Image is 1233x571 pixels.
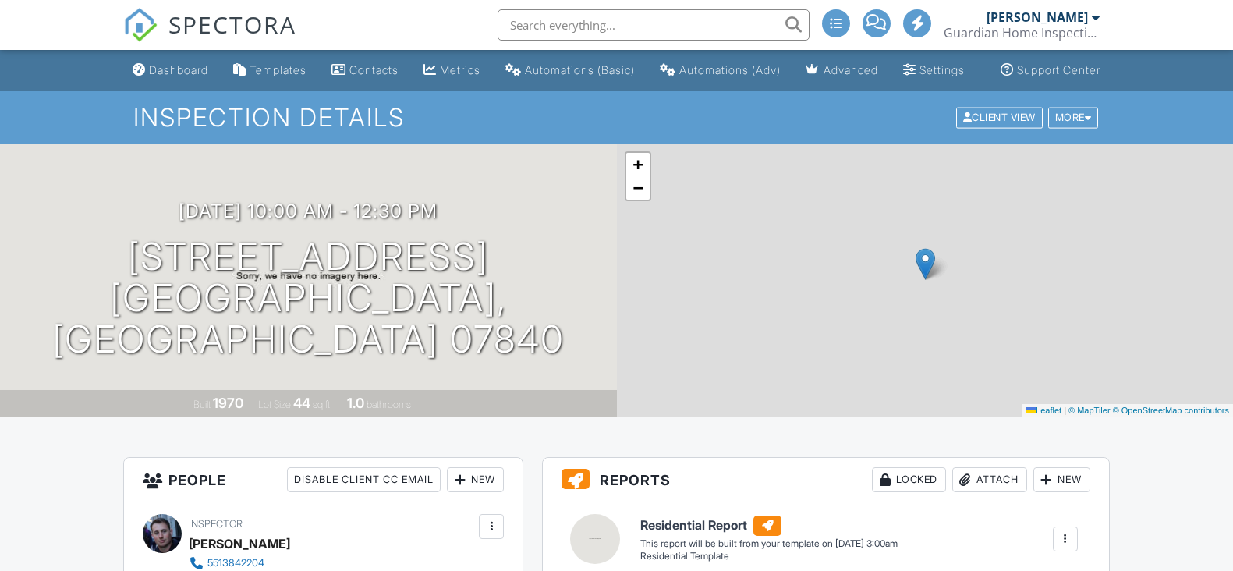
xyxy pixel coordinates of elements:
input: Search everything... [498,9,810,41]
h3: Reports [543,458,1109,502]
a: © MapTiler [1068,406,1111,415]
h1: [STREET_ADDRESS] [GEOGRAPHIC_DATA], [GEOGRAPHIC_DATA] 07840 [25,236,592,360]
h6: Residential Report [640,516,898,536]
div: New [447,467,504,492]
span: SPECTORA [168,8,296,41]
div: More [1048,107,1099,128]
h1: Inspection Details [133,104,1100,131]
div: [PERSON_NAME] [987,9,1088,25]
div: Dashboard [149,63,208,76]
div: Attach [952,467,1027,492]
span: bathrooms [367,399,411,410]
a: Zoom in [626,153,650,176]
a: Automations (Basic) [499,56,641,85]
a: SPECTORA [123,21,296,54]
div: Support Center [1017,63,1100,76]
a: Client View [955,111,1047,122]
span: sq.ft. [313,399,332,410]
div: Automations (Adv) [679,63,781,76]
a: Support Center [994,56,1107,85]
span: − [632,178,643,197]
a: 5513842204 [189,555,445,571]
div: Automations (Basic) [525,63,635,76]
a: Automations (Advanced) [654,56,787,85]
h3: [DATE] 10:00 am - 12:30 pm [179,200,438,222]
div: Client View [956,107,1043,128]
img: Marker [916,248,935,280]
a: Zoom out [626,176,650,200]
div: Advanced [824,63,878,76]
a: © OpenStreetMap contributors [1113,406,1229,415]
a: Settings [897,56,971,85]
div: Metrics [440,63,480,76]
div: New [1033,467,1090,492]
div: Guardian Home Inspections LLC [944,25,1100,41]
span: | [1064,406,1066,415]
span: Built [193,399,211,410]
a: Contacts [325,56,405,85]
img: The Best Home Inspection Software - Spectora [123,8,158,42]
div: [PERSON_NAME] [189,532,290,555]
a: Metrics [417,56,487,85]
a: Leaflet [1026,406,1061,415]
div: Locked [872,467,946,492]
span: + [632,154,643,174]
a: Templates [227,56,313,85]
div: This report will be built from your template on [DATE] 3:00am [640,537,898,550]
h3: People [124,458,523,502]
span: Inspector [189,518,243,530]
div: 5513842204 [207,557,264,569]
span: Lot Size [258,399,291,410]
div: Residential Template [640,550,898,563]
a: Dashboard [126,56,214,85]
div: 1.0 [347,395,364,411]
div: Contacts [349,63,399,76]
div: 44 [293,395,310,411]
a: Advanced [799,56,884,85]
div: 1970 [213,395,243,411]
div: Templates [250,63,306,76]
div: Settings [919,63,965,76]
div: Disable Client CC Email [287,467,441,492]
